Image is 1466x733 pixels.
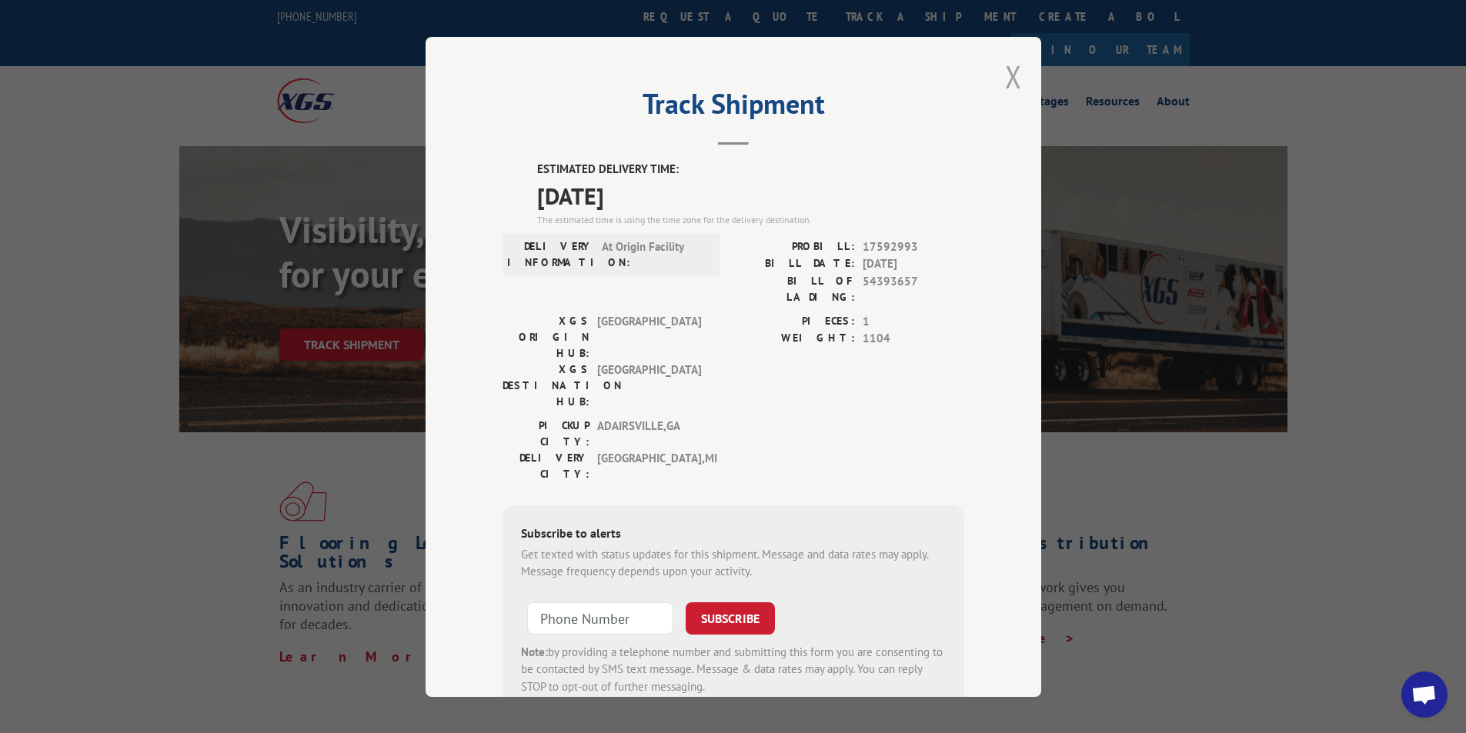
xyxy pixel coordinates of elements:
[503,93,964,122] h2: Track Shipment
[537,212,964,226] div: The estimated time is using the time zone for the delivery destination.
[503,361,589,409] label: XGS DESTINATION HUB:
[733,255,855,273] label: BILL DATE:
[863,312,964,330] span: 1
[521,643,946,695] div: by providing a telephone number and submitting this form you are consenting to be contacted by SM...
[527,601,673,634] input: Phone Number
[602,238,706,270] span: At Origin Facility
[597,361,701,409] span: [GEOGRAPHIC_DATA]
[597,449,701,481] span: [GEOGRAPHIC_DATA] , MI
[597,312,701,361] span: [GEOGRAPHIC_DATA]
[521,523,946,545] div: Subscribe to alerts
[521,545,946,580] div: Get texted with status updates for this shipment. Message and data rates may apply. Message frequ...
[686,601,775,634] button: SUBSCRIBE
[507,238,594,270] label: DELIVERY INFORMATION:
[733,272,855,305] label: BILL OF LADING:
[733,238,855,255] label: PROBILL:
[1005,56,1022,97] button: Close modal
[503,312,589,361] label: XGS ORIGIN HUB:
[863,238,964,255] span: 17592993
[863,255,964,273] span: [DATE]
[521,644,548,658] strong: Note:
[733,312,855,330] label: PIECES:
[537,161,964,178] label: ESTIMATED DELIVERY TIME:
[503,417,589,449] label: PICKUP CITY:
[863,272,964,305] span: 54393657
[733,330,855,348] label: WEIGHT:
[1401,671,1448,718] a: Open chat
[503,449,589,481] label: DELIVERY CITY:
[537,178,964,212] span: [DATE]
[597,417,701,449] span: ADAIRSVILLE , GA
[863,330,964,348] span: 1104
